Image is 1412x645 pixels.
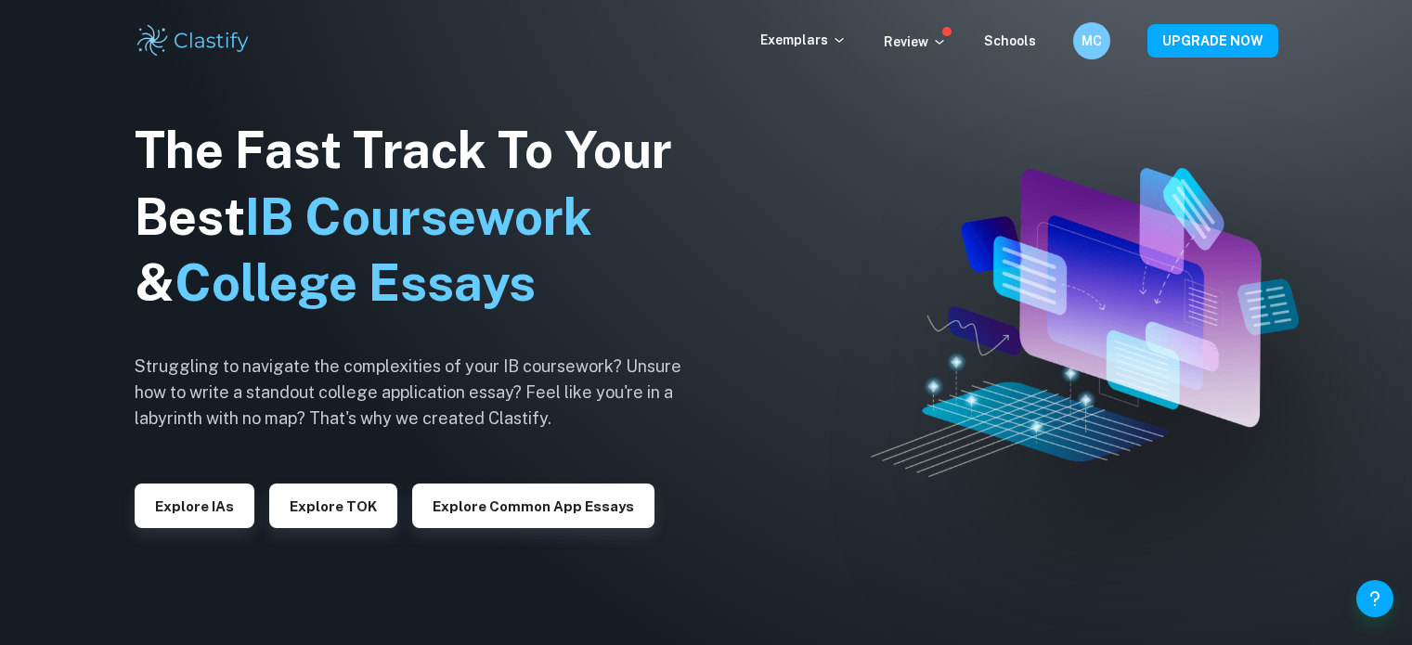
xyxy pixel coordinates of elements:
[1081,31,1102,51] h6: MC
[1147,24,1278,58] button: UPGRADE NOW
[871,168,1299,478] img: Clastify hero
[135,354,710,432] h6: Struggling to navigate the complexities of your IB coursework? Unsure how to write a standout col...
[984,33,1036,48] a: Schools
[412,484,654,528] button: Explore Common App essays
[1073,22,1110,59] button: MC
[412,497,654,514] a: Explore Common App essays
[135,117,710,317] h1: The Fast Track To Your Best &
[135,484,254,528] button: Explore IAs
[135,22,253,59] img: Clastify logo
[135,497,254,514] a: Explore IAs
[269,484,397,528] button: Explore TOK
[269,497,397,514] a: Explore TOK
[1356,580,1393,617] button: Help and Feedback
[245,187,592,246] span: IB Coursework
[175,253,536,312] span: College Essays
[760,30,847,50] p: Exemplars
[884,32,947,52] p: Review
